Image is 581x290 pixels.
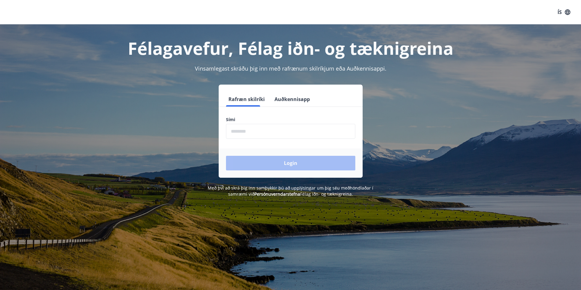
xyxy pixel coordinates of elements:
span: Með því að skrá þig inn samþykkir þú að upplýsingar um þig séu meðhöndlaðar í samræmi við Félag i... [208,185,373,197]
button: Auðkennisapp [272,92,312,107]
button: Rafræn skilríki [226,92,267,107]
button: ÍS [554,7,574,18]
label: Sími [226,117,355,123]
h1: Félagavefur, Félag iðn- og tæknigreina [78,37,503,60]
span: Vinsamlegast skráðu þig inn með rafrænum skilríkjum eða Auðkennisappi. [195,65,386,72]
a: Persónuverndarstefna [254,191,300,197]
